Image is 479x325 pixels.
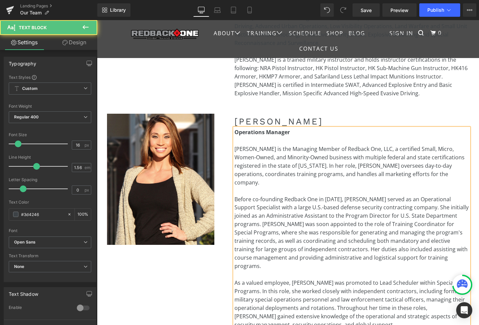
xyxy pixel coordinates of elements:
a: New Library [97,3,130,17]
i: Open Sans [14,239,36,245]
h3: [PERSON_NAME] [138,95,372,108]
span: [PERSON_NAME] is a trained military instructor and holds instructor certifications in the followi... [138,36,371,77]
span: Text Block [19,25,47,30]
div: Font Weight [9,104,91,109]
div: Letter Spacing [9,177,91,182]
a: Preview [382,3,417,17]
b: None [14,264,24,269]
div: Typography [9,57,36,66]
a: Tablet [225,3,242,17]
span: Before co-founding Redback One in [DATE], [PERSON_NAME] served as an Operational Support Speciali... [138,175,372,250]
a: Desktop [193,3,209,17]
div: Text Shadow [9,287,38,297]
div: Enable [9,305,70,312]
b: Operations Manager [138,108,193,116]
b: Custom [22,86,38,92]
span: Library [110,7,126,13]
button: Redo [336,3,350,17]
div: Font [9,228,91,233]
div: Text Color [9,200,91,205]
span: Publish [427,7,444,13]
button: Publish [419,3,460,17]
span: Save [361,7,372,14]
a: Laptop [209,3,225,17]
span: [PERSON_NAME] is the Managing Member of Redback One, LLC, a certified Small, Micro, Women-Owned, ... [138,125,368,166]
span: px [85,188,90,192]
button: More [463,3,476,17]
span: px [85,143,90,147]
span: Preview [390,7,409,14]
div: Text Transform [9,254,91,258]
a: Mobile [242,3,258,17]
div: Line Height [9,155,91,160]
a: Design [50,35,99,50]
b: Regular 400 [14,114,39,119]
span: As a valued employee, [PERSON_NAME] was promoted to Lead Scheduler within Special Programs. In th... [138,259,368,308]
span: em [85,165,90,170]
a: Landing Pages [20,3,97,9]
input: Color [21,211,64,218]
span: Our Team [20,10,42,15]
div: Font Size [9,132,91,137]
div: Text Styles [9,74,91,80]
div: Open Intercom Messenger [456,302,472,318]
div: % [75,209,91,220]
button: Undo [320,3,334,17]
